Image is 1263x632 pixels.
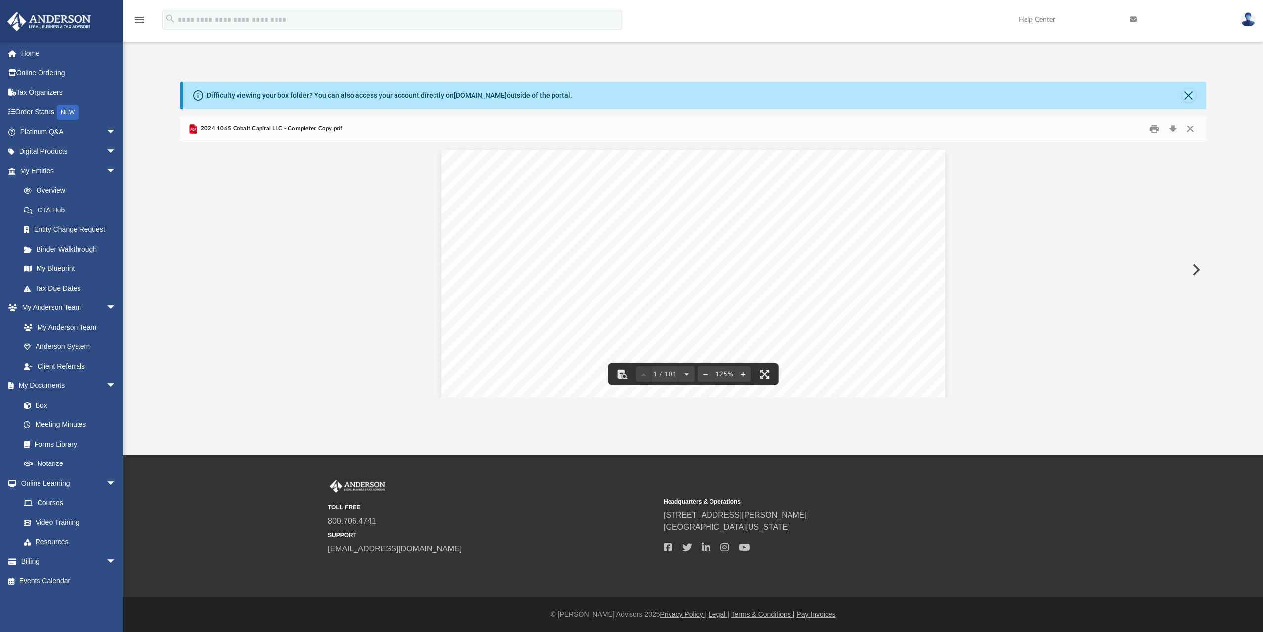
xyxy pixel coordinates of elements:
[7,571,131,591] a: Events Calendar
[328,480,387,493] img: Anderson Advisors Platinum Portal
[57,105,79,120] div: NEW
[735,363,750,385] button: Zoom in
[4,12,94,31] img: Anderson Advisors Platinum Portal
[664,497,992,506] small: Headquarters & Operations
[731,610,795,618] a: Terms & Conditions |
[106,122,126,142] span: arrow_drop_down
[328,545,462,553] a: [EMAIL_ADDRESS][DOMAIN_NAME]
[328,517,376,525] a: 800.706.4741
[106,376,126,396] span: arrow_drop_down
[1164,122,1182,137] button: Download
[660,610,707,618] a: Privacy Policy |
[14,220,131,240] a: Entity Change Request
[133,19,145,26] a: menu
[7,551,131,571] a: Billingarrow_drop_down
[14,512,121,532] a: Video Training
[1182,122,1199,137] button: Close
[7,376,126,396] a: My Documentsarrow_drop_down
[658,220,693,228] span: GROUP,
[180,116,1206,397] div: Preview
[14,415,126,435] a: Meeting Minutes
[14,337,126,357] a: Anderson System
[611,363,633,385] button: Toggle findbar
[664,511,807,519] a: [STREET_ADDRESS][PERSON_NAME]
[180,142,1206,397] div: Document Viewer
[106,551,126,572] span: arrow_drop_down
[513,220,580,228] span: [PERSON_NAME]
[652,363,679,385] button: 1 / 101
[14,356,126,376] a: Client Referrals
[713,371,735,378] div: Current zoom level
[454,91,507,99] a: [DOMAIN_NAME]
[606,220,652,228] span: BUSINESS
[106,473,126,494] span: arrow_drop_down
[199,125,342,133] span: 2024 1065 Cobalt Capital LLC - Completed Copy.pdf
[7,83,131,102] a: Tax Organizers
[699,220,716,228] span: LLC
[1184,256,1206,284] button: Next File
[796,610,835,618] a: Pay Invoices
[14,278,131,298] a: Tax Due Dates
[106,161,126,181] span: arrow_drop_down
[207,90,572,101] div: Difficulty viewing your box folder? You can also access your account directly on outside of the p...
[14,259,126,279] a: My Blueprint
[652,371,679,378] span: 1 / 101
[123,609,1263,620] div: © [PERSON_NAME] Advisors 2025
[664,523,790,531] a: [GEOGRAPHIC_DATA][US_STATE]
[753,363,775,385] button: Enter fullscreen
[106,298,126,318] span: arrow_drop_down
[513,240,530,248] span: LAS
[7,122,131,142] a: Platinum Q&Aarrow_drop_down
[7,43,131,63] a: Home
[1145,122,1164,137] button: Print
[106,142,126,162] span: arrow_drop_down
[14,434,121,454] a: Forms Library
[678,363,694,385] button: Next page
[536,240,571,248] span: VEGAS,
[180,142,1206,397] div: File preview
[14,493,126,513] a: Courses
[328,531,657,540] small: SUPPORT
[7,473,126,493] a: Online Learningarrow_drop_down
[14,200,131,220] a: CTA Hub
[577,240,589,248] span: NV
[7,102,131,123] a: Order StatusNEW
[14,181,131,201] a: Overview
[565,220,600,228] span: GLOBAL
[14,532,126,552] a: Resources
[7,298,126,318] a: My Anderson Teamarrow_drop_down
[697,363,713,385] button: Zoom out
[7,161,131,181] a: My Entitiesarrow_drop_down
[709,610,729,618] a: Legal |
[7,63,131,83] a: Online Ordering
[14,395,121,415] a: Box
[14,317,121,337] a: My Anderson Team
[594,240,623,248] span: 89121
[7,142,131,162] a: Digital Productsarrow_drop_down
[14,454,126,474] a: Notarize
[14,239,131,259] a: Binder Walkthrough
[542,230,609,238] span: [PERSON_NAME]
[583,230,612,238] span: DRIVE
[1241,12,1256,27] img: User Pic
[1182,88,1196,102] button: Close
[328,503,657,512] small: TOLL FREE
[133,14,145,26] i: menu
[165,13,176,24] i: search
[513,230,536,238] span: 3225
